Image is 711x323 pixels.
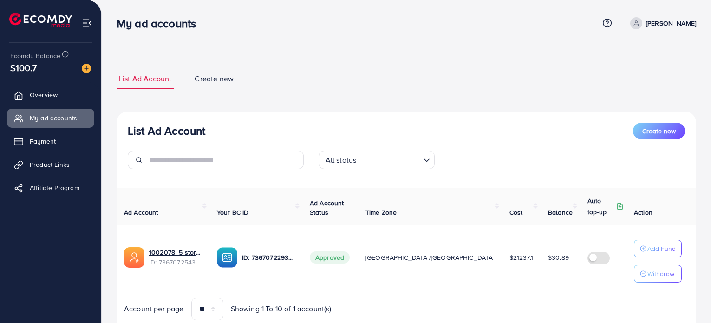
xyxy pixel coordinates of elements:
span: Balance [548,208,573,217]
span: [GEOGRAPHIC_DATA]/[GEOGRAPHIC_DATA] [365,253,495,262]
h3: My ad accounts [117,17,203,30]
h3: List Ad Account [128,124,205,138]
img: ic-ba-acc.ded83a64.svg [217,247,237,268]
span: Create new [642,126,676,136]
span: $100.7 [10,61,37,74]
button: Add Fund [634,240,682,257]
span: Create new [195,73,234,84]
button: Withdraw [634,265,682,283]
img: logo [9,13,72,27]
span: $30.89 [548,253,569,262]
span: $21237.1 [509,253,533,262]
span: Overview [30,90,58,99]
a: My ad accounts [7,109,94,127]
a: [PERSON_NAME] [626,17,696,29]
a: Overview [7,86,94,104]
p: Add Fund [647,243,676,254]
span: Your BC ID [217,208,249,217]
span: Account per page [124,303,184,314]
a: Payment [7,132,94,151]
span: Action [634,208,652,217]
span: Ad Account [124,208,158,217]
img: menu [82,18,92,28]
a: 1002078_5 store_1715280268330 [149,248,202,257]
button: Create new [633,123,685,139]
span: Showing 1 To 10 of 1 account(s) [231,303,332,314]
span: All status [324,153,359,167]
span: Affiliate Program [30,183,79,192]
span: ID: 7367072543737462801 [149,257,202,267]
p: Auto top-up [587,195,614,218]
span: Ad Account Status [310,198,344,217]
input: Search for option [359,152,419,167]
span: Product Links [30,160,70,169]
span: Approved [310,251,350,264]
p: Withdraw [647,268,674,279]
span: List Ad Account [119,73,171,84]
img: ic-ads-acc.e4c84228.svg [124,247,144,268]
a: Affiliate Program [7,178,94,197]
div: <span class='underline'>1002078_5 store_1715280268330</span></br>7367072543737462801 [149,248,202,267]
p: ID: 7367072293241012240 [242,252,295,263]
p: [PERSON_NAME] [646,18,696,29]
span: My ad accounts [30,113,77,123]
span: Ecomdy Balance [10,51,60,60]
div: Search for option [319,151,435,169]
a: Product Links [7,155,94,174]
img: image [82,64,91,73]
span: Payment [30,137,56,146]
span: Time Zone [365,208,397,217]
span: Cost [509,208,523,217]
